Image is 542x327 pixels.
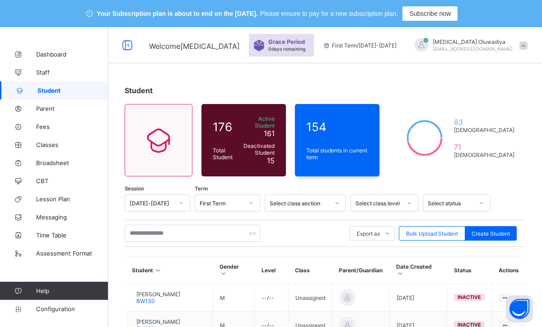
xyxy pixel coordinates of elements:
i: Sort in Ascending Order [220,270,227,277]
th: Date Created [389,256,447,284]
span: [PERSON_NAME] [136,291,180,298]
div: Select class section [270,200,329,207]
span: Your Subscription plan is about to end on the [DATE]. [97,10,257,17]
span: session/term information [323,42,397,49]
span: Term [195,185,208,192]
span: Configuration [36,305,108,313]
div: First Term [200,200,243,207]
span: [PERSON_NAME] [136,318,180,325]
th: Gender [213,256,254,284]
th: Actions [492,256,526,284]
span: Help [36,287,108,294]
span: Dashboard [36,51,108,58]
th: Parent/Guardian [332,256,389,284]
th: Class [288,256,332,284]
span: Bulk Upload Student [406,230,458,237]
span: Subscribe now [409,10,451,17]
div: Select status [428,200,474,207]
span: Fees [36,123,108,130]
span: Grace Period [268,38,305,45]
div: TobiOluwadiya [406,38,532,53]
span: Please ensure to pay for a new subscription plan. [260,10,398,17]
i: Sort in Ascending Order [154,267,162,274]
span: Active Student [241,115,275,129]
td: Unassigned [288,284,332,312]
span: Messaging [36,213,108,221]
span: inactive [458,294,481,300]
span: 154 [306,120,368,134]
span: BW130 [136,298,155,304]
span: Create Student [472,230,510,237]
span: Export as [357,230,380,237]
span: Welcome [MEDICAL_DATA] [149,42,240,51]
span: [EMAIL_ADDRESS][DOMAIN_NAME] [433,46,513,52]
span: Staff [36,69,108,76]
span: 15 [267,156,275,165]
span: 0 days remaining [268,46,305,52]
th: Level [255,256,289,284]
span: Lesson Plan [36,195,108,203]
i: Sort in Ascending Order [396,270,404,277]
span: [MEDICAL_DATA] Oluwadiya [433,38,513,45]
span: [DEMOGRAPHIC_DATA] [454,152,514,158]
span: Deactivated Student [241,142,275,156]
span: 71 [454,142,514,152]
div: Select class level [355,200,402,207]
th: Student [125,256,213,284]
td: [DATE] [389,284,447,312]
div: [DATE]-[DATE] [130,200,173,207]
span: Assessment Format [36,250,108,257]
span: Time Table [36,232,108,239]
span: Student [125,86,153,95]
span: Session [125,185,144,192]
span: 83 [454,118,514,127]
span: Classes [36,141,108,148]
span: 176 [213,120,237,134]
span: 161 [264,129,275,138]
th: Status [447,256,492,284]
span: Total students in current term [306,147,368,161]
span: [DEMOGRAPHIC_DATA] [454,127,514,133]
button: Open asap [506,295,533,322]
td: --/-- [255,284,289,312]
td: M [213,284,254,312]
span: Broadsheet [36,159,108,166]
div: Total Student [210,145,239,163]
span: CBT [36,177,108,185]
img: sticker-purple.71386a28dfed39d6af7621340158ba97.svg [253,40,265,51]
span: Student [37,87,108,94]
span: Parent [36,105,108,112]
